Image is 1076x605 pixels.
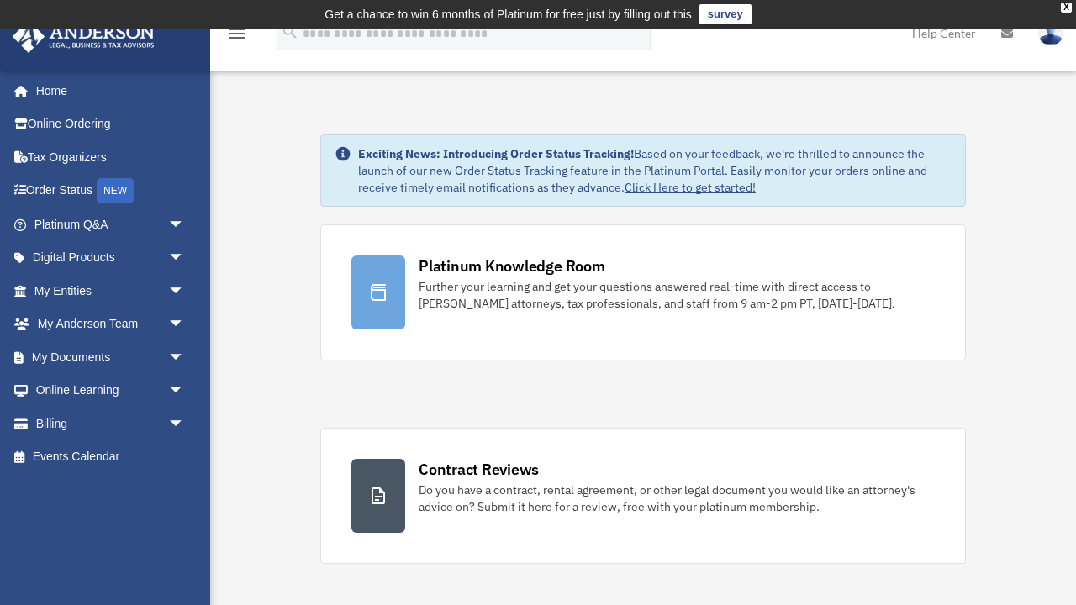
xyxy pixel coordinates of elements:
[1061,3,1072,13] div: close
[419,278,935,312] div: Further your learning and get your questions answered real-time with direct access to [PERSON_NAM...
[168,308,202,342] span: arrow_drop_down
[1038,21,1063,45] img: User Pic
[12,340,210,374] a: My Documentsarrow_drop_down
[8,20,160,53] img: Anderson Advisors Platinum Portal
[168,374,202,408] span: arrow_drop_down
[281,23,299,41] i: search
[168,208,202,242] span: arrow_drop_down
[227,24,247,44] i: menu
[320,224,966,360] a: Platinum Knowledge Room Further your learning and get your questions answered real-time with dire...
[320,428,966,564] a: Contract Reviews Do you have a contract, rental agreement, or other legal document you would like...
[12,374,210,408] a: Online Learningarrow_drop_down
[419,459,539,480] div: Contract Reviews
[625,180,756,195] a: Click Here to get started!
[168,407,202,441] span: arrow_drop_down
[358,145,952,196] div: Based on your feedback, we're thrilled to announce the launch of our new Order Status Tracking fe...
[12,308,210,341] a: My Anderson Teamarrow_drop_down
[12,108,210,141] a: Online Ordering
[324,4,692,24] div: Get a chance to win 6 months of Platinum for free just by filling out this
[227,29,247,44] a: menu
[12,241,210,275] a: Digital Productsarrow_drop_down
[12,74,202,108] a: Home
[168,274,202,308] span: arrow_drop_down
[419,481,935,515] div: Do you have a contract, rental agreement, or other legal document you would like an attorney's ad...
[12,440,210,474] a: Events Calendar
[699,4,752,24] a: survey
[12,274,210,308] a: My Entitiesarrow_drop_down
[12,407,210,440] a: Billingarrow_drop_down
[12,208,210,241] a: Platinum Q&Aarrow_drop_down
[97,178,134,203] div: NEW
[12,174,210,208] a: Order StatusNEW
[358,146,634,161] strong: Exciting News: Introducing Order Status Tracking!
[168,340,202,375] span: arrow_drop_down
[168,241,202,276] span: arrow_drop_down
[12,140,210,174] a: Tax Organizers
[419,255,605,276] div: Platinum Knowledge Room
